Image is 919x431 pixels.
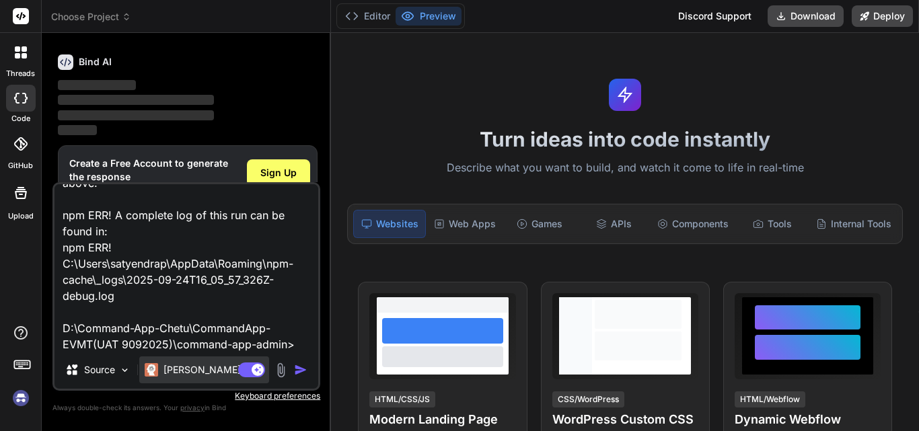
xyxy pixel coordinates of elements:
[9,387,32,409] img: signin
[51,10,131,24] span: Choose Project
[145,363,158,377] img: Claude 4 Sonnet
[69,157,228,184] h1: Create a Free Account to generate the response
[58,110,214,120] span: ‌
[180,403,205,412] span: privacy
[58,95,214,105] span: ‌
[353,210,426,238] div: Websites
[6,68,35,79] label: threads
[58,125,97,135] span: ‌
[58,80,136,90] span: ‌
[340,7,396,26] button: Editor
[339,159,911,177] p: Describe what you want to build, and watch it come to life in real-time
[260,166,297,180] span: Sign Up
[504,210,575,238] div: Games
[396,7,462,26] button: Preview
[737,210,808,238] div: Tools
[735,391,805,407] div: HTML/Webflow
[852,5,913,27] button: Deploy
[163,363,264,377] p: [PERSON_NAME] 4 S..
[294,363,307,377] img: icon
[578,210,649,238] div: APIs
[273,362,289,378] img: attachment
[79,55,112,69] h6: Bind AI
[8,160,33,171] label: GitHub
[768,5,844,27] button: Download
[52,391,320,401] p: Keyboard preferences
[54,184,318,351] textarea: Generating ES5 bundles for differential loading... An unhandled exception occurred: Call retries ...
[52,401,320,414] p: Always double-check its answers. Your in Bind
[429,210,501,238] div: Web Apps
[670,5,760,27] div: Discord Support
[552,410,698,429] h4: WordPress Custom CSS
[552,391,624,407] div: CSS/WordPress
[369,410,515,429] h4: Modern Landing Page
[369,391,435,407] div: HTML/CSS/JS
[811,210,897,238] div: Internal Tools
[84,363,115,377] p: Source
[119,364,131,376] img: Pick Models
[8,210,34,222] label: Upload
[652,210,734,238] div: Components
[11,113,30,124] label: code
[339,127,911,151] h1: Turn ideas into code instantly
